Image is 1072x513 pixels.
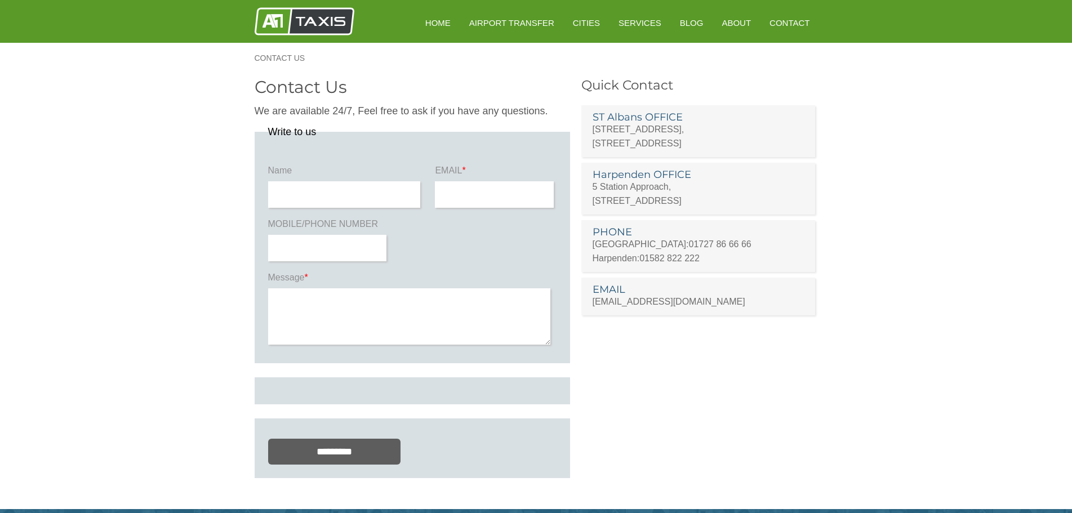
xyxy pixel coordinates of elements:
[268,271,557,288] label: Message
[593,227,804,237] h3: PHONE
[639,253,700,263] a: 01582 822 222
[565,9,608,37] a: Cities
[268,164,424,181] label: Name
[593,251,804,265] p: Harpenden:
[762,9,817,37] a: Contact
[672,9,711,37] a: Blog
[255,54,317,62] a: Contact Us
[268,127,317,137] legend: Write to us
[435,164,556,181] label: EMAIL
[611,9,669,37] a: Services
[593,180,804,208] p: 5 Station Approach, [STREET_ADDRESS]
[689,239,751,249] a: 01727 86 66 66
[255,104,570,118] p: We are available 24/7, Feel free to ask if you have any questions.
[593,122,804,150] p: [STREET_ADDRESS], [STREET_ADDRESS]
[417,9,459,37] a: HOME
[461,9,562,37] a: Airport Transfer
[581,79,818,92] h3: Quick Contact
[593,284,804,295] h3: EMAIL
[593,169,804,180] h3: Harpenden OFFICE
[593,112,804,122] h3: ST Albans OFFICE
[593,297,745,306] a: [EMAIL_ADDRESS][DOMAIN_NAME]
[255,7,354,35] img: A1 Taxis
[714,9,759,37] a: About
[593,237,804,251] p: [GEOGRAPHIC_DATA]:
[255,79,570,96] h2: Contact Us
[268,218,389,235] label: MOBILE/PHONE NUMBER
